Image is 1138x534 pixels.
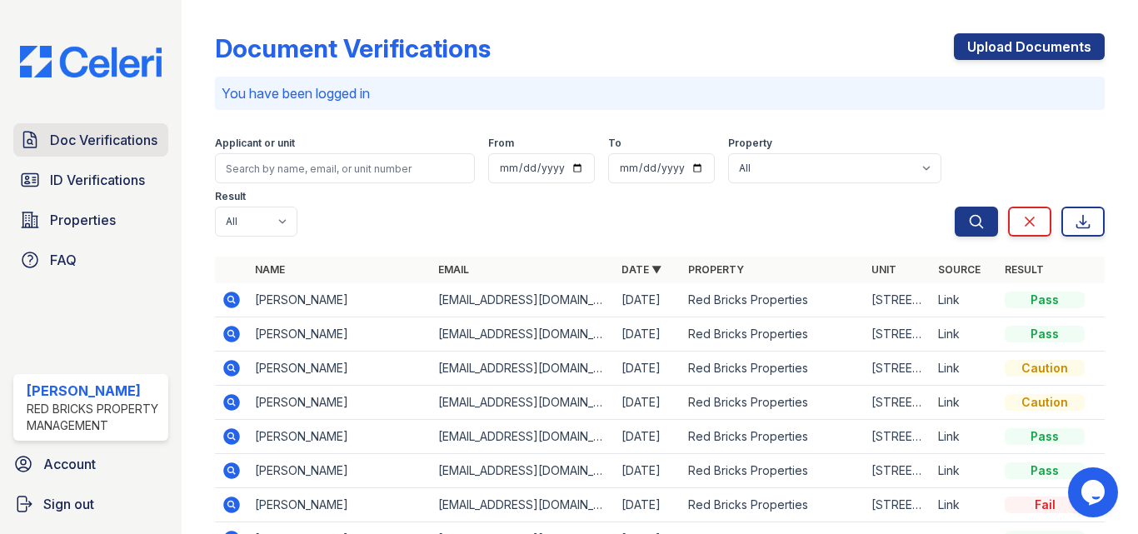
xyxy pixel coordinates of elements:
a: Name [255,263,285,276]
td: Link [931,488,998,522]
a: Account [7,447,175,481]
div: Pass [1005,462,1085,479]
label: Applicant or unit [215,137,295,150]
td: [EMAIL_ADDRESS][DOMAIN_NAME] [432,317,615,352]
td: [EMAIL_ADDRESS][DOMAIN_NAME] [432,386,615,420]
div: Pass [1005,292,1085,308]
td: Link [931,386,998,420]
div: Red Bricks Property Management [27,401,162,434]
td: Link [931,352,998,386]
a: FAQ [13,243,168,277]
td: [STREET_ADDRESS] [865,317,931,352]
td: Link [931,283,998,317]
a: Upload Documents [954,33,1105,60]
td: [EMAIL_ADDRESS][DOMAIN_NAME] [432,454,615,488]
a: Date ▼ [621,263,661,276]
td: Red Bricks Properties [681,488,865,522]
a: Properties [13,203,168,237]
a: ID Verifications [13,163,168,197]
td: [DATE] [615,488,681,522]
a: Unit [871,263,896,276]
span: Sign out [43,494,94,514]
td: Red Bricks Properties [681,352,865,386]
td: [DATE] [615,317,681,352]
td: [EMAIL_ADDRESS][DOMAIN_NAME] [432,352,615,386]
p: You have been logged in [222,83,1098,103]
span: FAQ [50,250,77,270]
img: CE_Logo_Blue-a8612792a0a2168367f1c8372b55b34899dd931a85d93a1a3d3e32e68fde9ad4.png [7,46,175,77]
a: Result [1005,263,1044,276]
div: Pass [1005,428,1085,445]
a: Doc Verifications [13,123,168,157]
div: Caution [1005,360,1085,377]
a: Property [688,263,744,276]
td: Red Bricks Properties [681,454,865,488]
td: [STREET_ADDRESS] [865,352,931,386]
span: Doc Verifications [50,130,157,150]
td: [DATE] [615,283,681,317]
td: [EMAIL_ADDRESS][DOMAIN_NAME] [432,420,615,454]
td: [PERSON_NAME] [248,283,432,317]
td: [EMAIL_ADDRESS][DOMAIN_NAME] [432,283,615,317]
td: Link [931,420,998,454]
td: [PERSON_NAME] [248,420,432,454]
a: Sign out [7,487,175,521]
td: Red Bricks Properties [681,420,865,454]
td: [DATE] [615,386,681,420]
td: Red Bricks Properties [681,317,865,352]
div: [PERSON_NAME] [27,381,162,401]
td: [PERSON_NAME] [248,352,432,386]
div: Document Verifications [215,33,491,63]
td: Red Bricks Properties [681,386,865,420]
td: [PERSON_NAME] [248,317,432,352]
label: Result [215,190,246,203]
span: Properties [50,210,116,230]
div: Pass [1005,326,1085,342]
td: [STREET_ADDRESS] [865,454,931,488]
iframe: chat widget [1068,467,1121,517]
span: Account [43,454,96,474]
td: [EMAIL_ADDRESS][DOMAIN_NAME] [432,488,615,522]
td: [STREET_ADDRESS] [865,420,931,454]
td: [STREET_ADDRESS] [865,283,931,317]
td: [PERSON_NAME] [248,386,432,420]
td: [PERSON_NAME] [248,488,432,522]
a: Source [938,263,981,276]
td: [STREET_ADDRESS] [865,488,931,522]
span: ID Verifications [50,170,145,190]
div: Caution [1005,394,1085,411]
td: Red Bricks Properties [681,283,865,317]
td: [DATE] [615,420,681,454]
label: Property [728,137,772,150]
div: Fail [1005,497,1085,513]
td: [DATE] [615,454,681,488]
td: [DATE] [615,352,681,386]
a: Email [438,263,469,276]
td: Link [931,454,998,488]
td: [STREET_ADDRESS] [865,386,931,420]
td: Link [931,317,998,352]
label: From [488,137,514,150]
label: To [608,137,621,150]
input: Search by name, email, or unit number [215,153,475,183]
td: [PERSON_NAME] [248,454,432,488]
